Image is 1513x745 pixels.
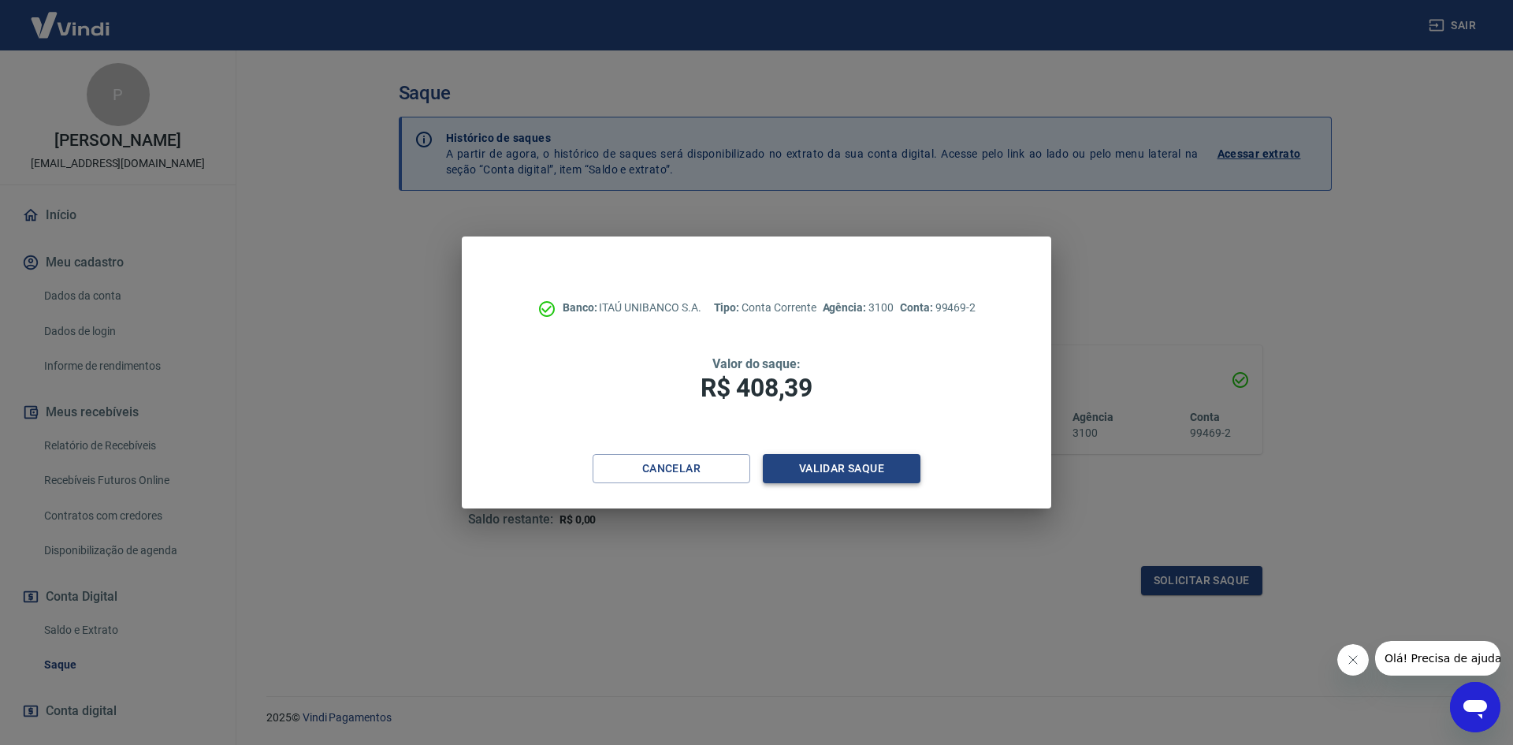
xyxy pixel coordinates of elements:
[714,300,816,316] p: Conta Corrente
[763,454,920,483] button: Validar saque
[714,301,742,314] span: Tipo:
[1375,641,1500,676] iframe: Mensagem da empresa
[563,300,701,316] p: ITAÚ UNIBANCO S.A.
[900,300,976,316] p: 99469-2
[1450,682,1500,732] iframe: Botão para abrir a janela de mensagens
[823,300,894,316] p: 3100
[900,301,935,314] span: Conta:
[1337,644,1369,676] iframe: Fechar mensagem
[9,11,132,24] span: Olá! Precisa de ajuda?
[823,301,869,314] span: Agência:
[712,356,801,371] span: Valor do saque:
[563,301,600,314] span: Banco:
[593,454,750,483] button: Cancelar
[701,373,812,403] span: R$ 408,39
